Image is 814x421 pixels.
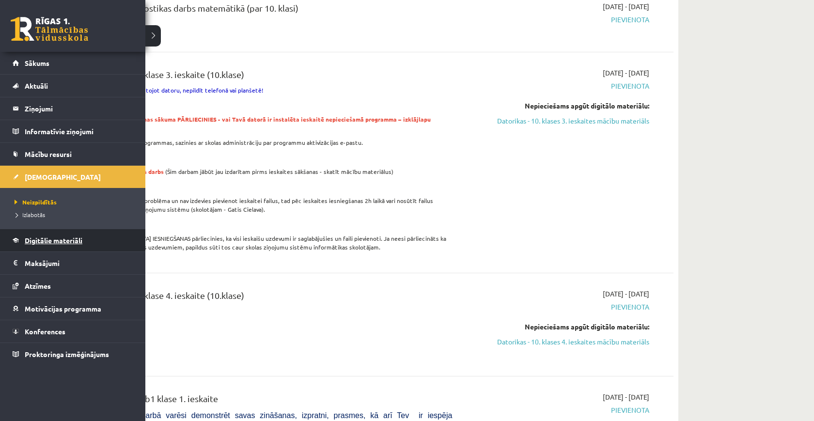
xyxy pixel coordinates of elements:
span: Mācību resursi [25,150,72,158]
span: [DATE] - [DATE] [603,68,649,78]
span: Motivācijas programma [25,304,101,313]
a: Digitālie materiāli [13,229,133,251]
a: Maksājumi [13,252,133,274]
div: Datorika JK 11.b1 klase 4. ieskaite (10.klase) [73,289,452,307]
span: Konferences [25,327,65,336]
span: Pievienota [467,81,649,91]
a: Proktoringa izmēģinājums [13,343,133,365]
div: Datorika JK 11.b1 klase 3. ieskaite (10.klase) [73,68,452,86]
a: Sākums [13,52,133,74]
a: Motivācijas programma [13,297,133,320]
span: [DATE] - [DATE] [603,1,649,12]
a: Aktuāli [13,75,133,97]
a: Rīgas 1. Tālmācības vidusskola [11,17,88,41]
p: Pirms [DEMOGRAPHIC_DATA] IESNIEGŠANAS pārliecinies, ka visi ieskaišu uzdevumi ir saglabājušies un... [73,234,452,251]
span: Pievienota [467,405,649,415]
a: Atzīmes [13,275,133,297]
div: Matemātika JK 11.b1 klase 1. ieskaite [73,392,452,410]
legend: Ziņojumi [25,97,133,120]
legend: Maksājumi [25,252,133,274]
span: [DATE] - [DATE] [603,289,649,299]
p: Ja Tev ir radusies tehniska problēma un nav izdevies pievienot ieskaitei failus, tad pēc ieskaite... [73,196,452,214]
a: Datorikas - 10. klases 4. ieskaites mācību materiāls [467,337,649,347]
strong: . [73,115,431,132]
div: Nepieciešams apgūt digitālo materiālu: [467,101,649,111]
span: Izlabotās [12,211,45,218]
p: (Šim darbam jābūt jau izdarītam pirms ieskaites sākšanas - skatīt mācību materiālus) [73,167,452,176]
span: [DATE] - [DATE] [603,392,649,402]
span: Aktuāli [25,81,48,90]
span: Sākums [25,59,49,67]
span: [DEMOGRAPHIC_DATA] [25,172,101,181]
a: [DEMOGRAPHIC_DATA] [13,166,133,188]
a: Informatīvie ziņojumi [13,120,133,142]
span: Pirms 3.ieskaites pildīšanas sākuma PĀRLIECINIES - vai Tavā datorā ir instalēta ieskaitē nepiecie... [73,115,431,132]
span: Ieskaite jāpilda, izmantojot datoru, nepildīt telefonā vai planšetē! [73,86,263,94]
a: Datorikas - 10. klases 3. ieskaites mācību materiāls [467,116,649,126]
div: Nepieciešams apgūt digitālo materiālu: [467,322,649,332]
span: Atzīmes [25,281,51,290]
legend: Informatīvie ziņojumi [25,120,133,142]
span: Digitālie materiāli [25,236,82,245]
a: Ziņojumi [13,97,133,120]
a: Neizpildītās [12,198,136,206]
div: 11.b1 klases diagnostikas darbs matemātikā (par 10. klasi) [73,1,452,19]
span: Proktoringa izmēģinājums [25,350,109,359]
span: Neizpildītās [12,198,57,206]
a: Mācību resursi [13,143,133,165]
a: Izlabotās [12,210,136,219]
span: Pievienota [467,15,649,25]
p: [PERSON_NAME] nav šīs programmas, sazinies ar skolas administrāciju par programmu aktivizācijas e... [73,138,452,147]
span: Pievienota [467,302,649,312]
a: Konferences [13,320,133,343]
